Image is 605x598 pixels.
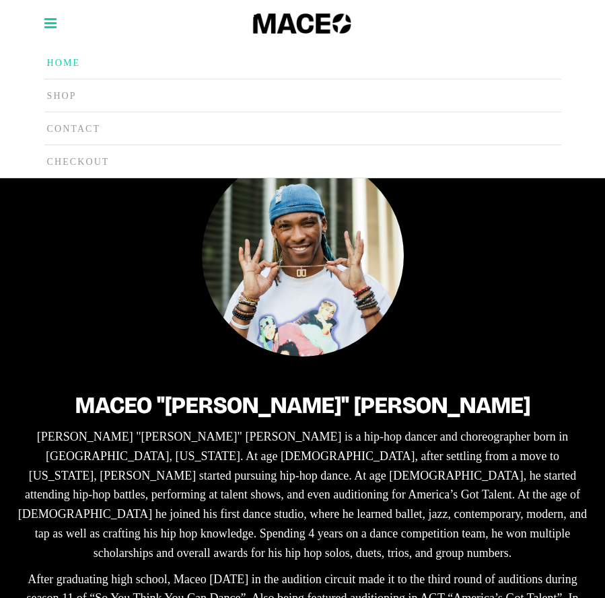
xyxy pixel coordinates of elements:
[13,427,592,563] p: [PERSON_NAME] "[PERSON_NAME]" [PERSON_NAME] is a hip-hop dancer and choreographer born in [GEOGRA...
[47,124,101,134] span: Contact
[13,390,592,420] h2: Maceo "[PERSON_NAME]" [PERSON_NAME]
[44,46,561,79] a: Home
[47,91,77,101] span: Shop
[245,3,362,44] img: Mobile Logo
[44,112,561,145] a: Contact
[47,157,110,167] span: Checkout
[44,79,561,112] a: Shop
[47,58,81,68] span: Home
[202,155,404,357] img: Maceo Harrison
[44,145,561,178] a: Checkout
